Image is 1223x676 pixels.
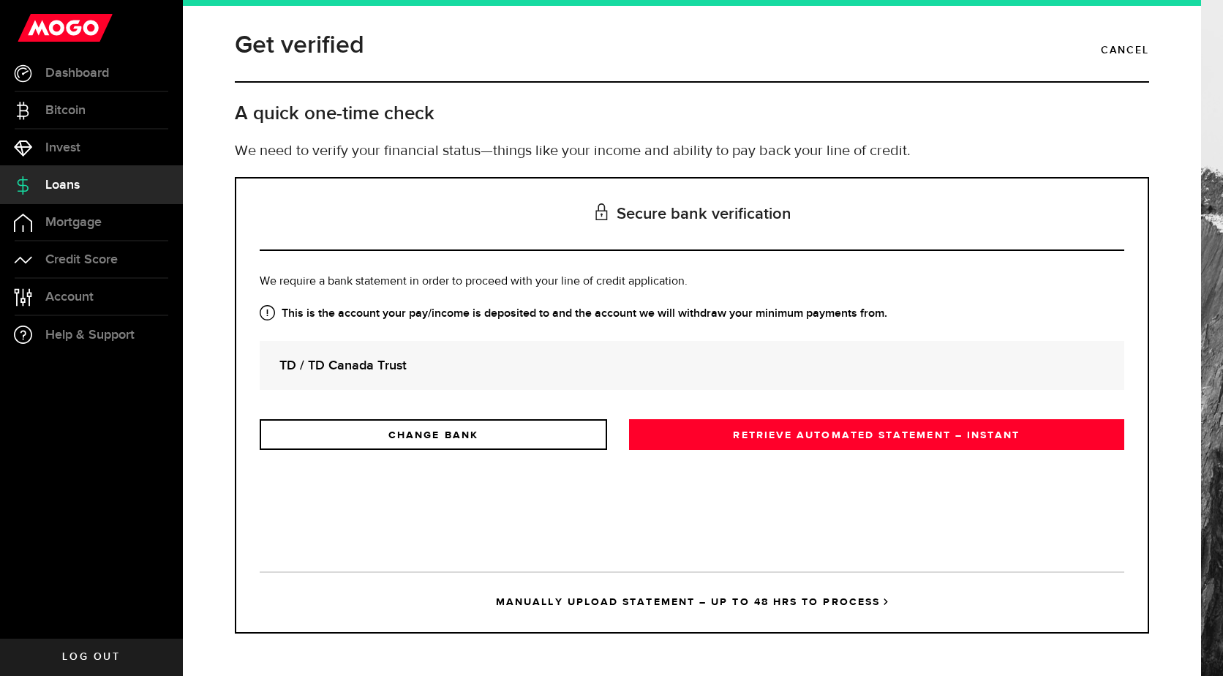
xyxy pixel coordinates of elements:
[62,652,120,662] span: Log out
[260,276,688,288] span: We require a bank statement in order to proceed with your line of credit application.
[45,141,80,154] span: Invest
[279,356,1105,375] strong: TD / TD Canada Trust
[235,26,364,64] h1: Get verified
[1162,615,1223,676] iframe: LiveChat chat widget
[235,102,1149,126] h2: A quick one-time check
[45,179,80,192] span: Loans
[260,305,1124,323] strong: This is the account your pay/income is deposited to and the account we will withdraw your minimum...
[1101,38,1149,63] a: Cancel
[45,328,135,342] span: Help & Support
[45,104,86,117] span: Bitcoin
[45,216,102,229] span: Mortgage
[629,419,1124,450] a: RETRIEVE AUTOMATED STATEMENT – INSTANT
[260,179,1124,251] h3: Secure bank verification
[45,67,109,80] span: Dashboard
[260,419,607,450] a: CHANGE BANK
[45,253,118,266] span: Credit Score
[45,290,94,304] span: Account
[235,140,1149,162] p: We need to verify your financial status—things like your income and ability to pay back your line...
